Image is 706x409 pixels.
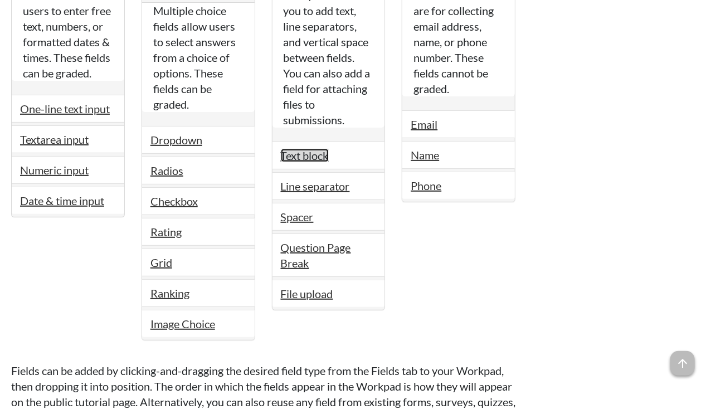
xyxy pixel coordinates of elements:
[281,149,329,162] a: Text block
[411,179,441,192] a: Phone
[20,102,110,115] a: One-line text input
[411,118,437,131] a: Email
[281,287,333,300] a: File upload
[150,194,198,208] a: Checkbox
[20,163,89,177] a: Numeric input
[281,241,351,270] a: Question Page Break
[670,351,695,376] span: arrow_upward
[411,148,439,162] a: Name
[150,256,172,269] a: Grid
[150,164,183,177] a: Radios
[150,286,189,300] a: Ranking
[20,133,89,146] a: Textarea input
[20,194,104,207] a: Date & time input
[150,317,215,330] a: Image Choice
[281,179,350,193] a: Line separator
[150,225,182,238] a: Rating
[142,3,255,112] div: Multiple choice fields allow users to select answers from a choice of options. These fields can b...
[150,133,202,147] a: Dropdown
[281,210,314,223] a: Spacer
[670,352,695,366] a: arrow_upward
